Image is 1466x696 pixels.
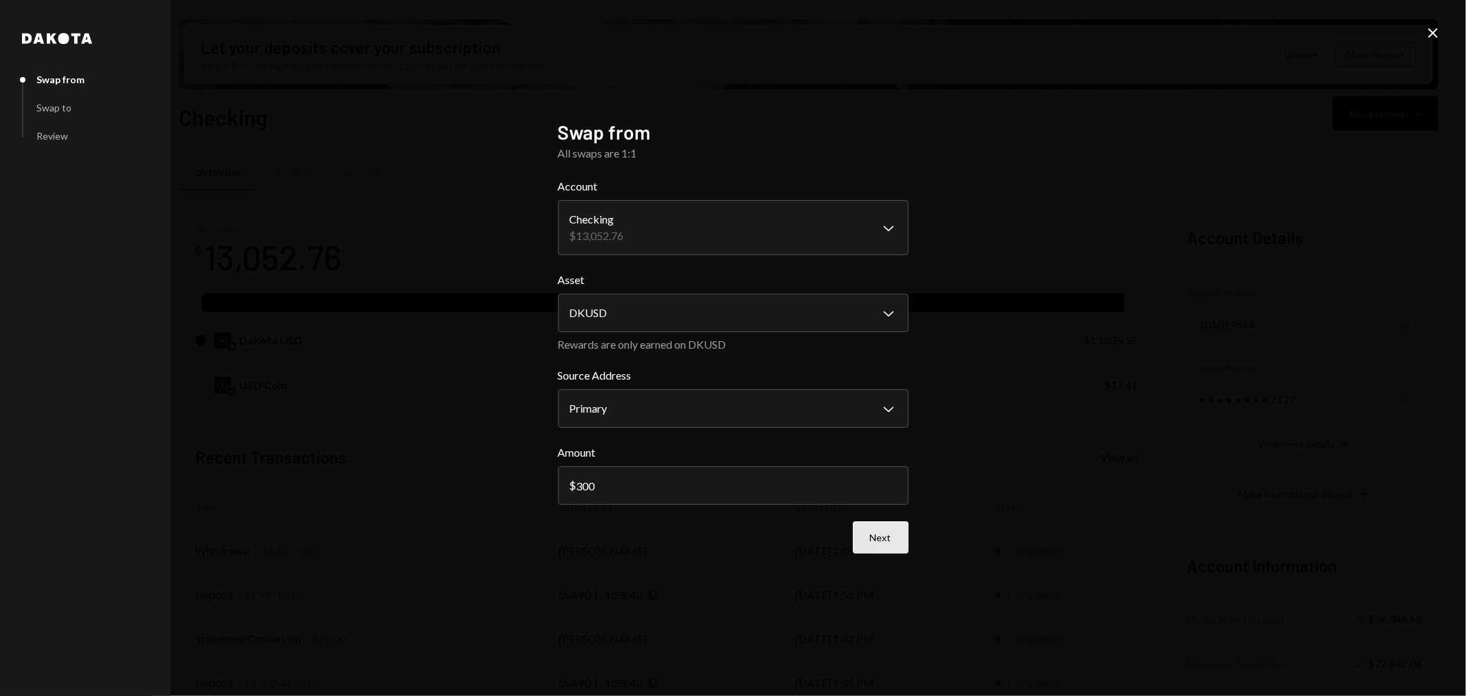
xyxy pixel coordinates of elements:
label: Amount [558,444,909,461]
h2: Swap from [558,119,909,146]
button: Asset [558,294,909,332]
label: Asset [558,272,909,288]
label: Account [558,178,909,195]
label: Source Address [558,367,909,384]
div: Swap to [36,102,71,113]
div: All swaps are 1:1 [558,145,909,162]
button: Next [853,521,909,554]
button: Account [558,200,909,255]
div: Rewards are only earned on DKUSD [558,338,909,351]
input: 0.00 [558,466,909,505]
div: $ [570,479,577,492]
div: Swap from [36,74,85,85]
button: Source Address [558,389,909,428]
div: Review [36,130,68,142]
